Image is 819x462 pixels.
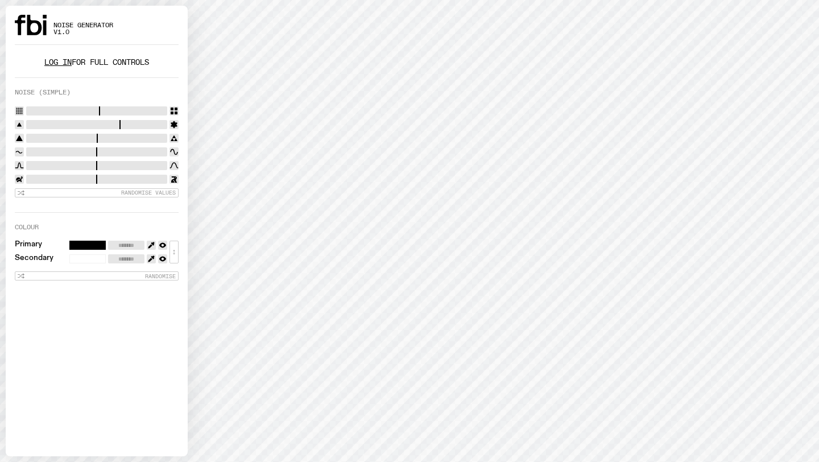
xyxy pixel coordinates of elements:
[121,189,176,196] span: Randomise Values
[15,59,179,66] p: for full controls
[15,241,42,250] label: Primary
[15,271,179,280] button: Randomise
[53,22,113,28] span: Noise Generator
[15,89,71,96] label: Noise (Simple)
[145,273,176,279] span: Randomise
[15,188,179,197] button: Randomise Values
[15,224,39,230] label: Colour
[15,254,53,263] label: Secondary
[53,29,113,35] span: v1.0
[169,241,179,263] button: ↕
[44,57,72,68] a: Log in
